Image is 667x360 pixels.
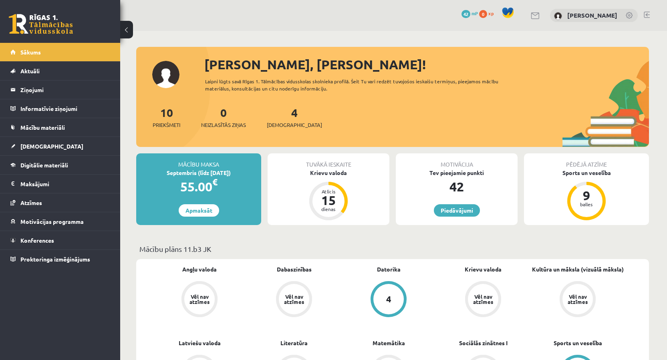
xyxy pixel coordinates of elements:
[396,153,518,169] div: Motivācija
[10,43,110,61] a: Sākums
[204,55,649,74] div: [PERSON_NAME], [PERSON_NAME]!
[524,153,649,169] div: Pēdējā atzīme
[373,339,405,347] a: Matemātika
[179,339,221,347] a: Latviešu valoda
[436,281,530,319] a: Vēl nav atzīmes
[20,175,110,193] legend: Maksājumi
[554,339,602,347] a: Sports un veselība
[386,295,391,304] div: 4
[247,281,341,319] a: Vēl nav atzīmes
[10,80,110,99] a: Ziņojumi
[532,265,624,274] a: Kultūra un māksla (vizuālā māksla)
[554,12,562,20] img: Viktorija Romulāne
[459,339,508,347] a: Sociālās zinātnes I
[182,265,217,274] a: Angļu valoda
[20,218,84,225] span: Motivācijas programma
[10,193,110,212] a: Atzīmes
[434,204,480,217] a: Piedāvājumi
[153,105,180,129] a: 10Priekšmeti
[268,169,389,177] div: Krievu valoda
[280,339,308,347] a: Literatūra
[268,153,389,169] div: Tuvākā ieskaite
[10,99,110,118] a: Informatīvie ziņojumi
[574,189,598,202] div: 9
[179,204,219,217] a: Apmaksāt
[188,294,211,304] div: Vēl nav atzīmes
[10,231,110,249] a: Konferences
[488,10,494,16] span: xp
[566,294,589,304] div: Vēl nav atzīmes
[9,14,73,34] a: Rīgas 1. Tālmācības vidusskola
[10,250,110,268] a: Proktoringa izmēģinājums
[10,175,110,193] a: Maksājumi
[10,137,110,155] a: [DEMOGRAPHIC_DATA]
[461,10,470,18] span: 42
[20,80,110,99] legend: Ziņojumi
[283,294,305,304] div: Vēl nav atzīmes
[377,265,401,274] a: Datorika
[472,10,478,16] span: mP
[201,105,246,129] a: 0Neizlasītās ziņas
[472,294,494,304] div: Vēl nav atzīmes
[20,124,65,131] span: Mācību materiāli
[205,78,513,92] div: Laipni lūgts savā Rīgas 1. Tālmācības vidusskolas skolnieka profilā. Šeit Tu vari redzēt tuvojošo...
[153,121,180,129] span: Priekšmeti
[20,255,90,263] span: Proktoringa izmēģinājums
[10,62,110,80] a: Aktuāli
[396,177,518,196] div: 42
[20,99,110,118] legend: Informatīvie ziņojumi
[20,67,40,74] span: Aktuāli
[20,237,54,244] span: Konferences
[10,212,110,231] a: Motivācijas programma
[267,105,322,129] a: 4[DEMOGRAPHIC_DATA]
[10,118,110,137] a: Mācību materiāli
[201,121,246,129] span: Neizlasītās ziņas
[479,10,498,16] a: 0 xp
[136,153,261,169] div: Mācību maksa
[479,10,487,18] span: 0
[530,281,625,319] a: Vēl nav atzīmes
[139,243,646,254] p: Mācību plāns 11.b3 JK
[20,48,41,56] span: Sākums
[212,176,218,188] span: €
[316,189,341,194] div: Atlicis
[20,143,83,150] span: [DEMOGRAPHIC_DATA]
[20,199,42,206] span: Atzīmes
[567,11,617,19] a: [PERSON_NAME]
[268,169,389,221] a: Krievu valoda Atlicis 15 dienas
[136,177,261,196] div: 55.00
[20,161,68,169] span: Digitālie materiāli
[277,265,312,274] a: Dabaszinības
[316,207,341,211] div: dienas
[396,169,518,177] div: Tev pieejamie punkti
[152,281,247,319] a: Vēl nav atzīmes
[10,156,110,174] a: Digitālie materiāli
[136,169,261,177] div: Septembris (līdz [DATE])
[574,202,598,207] div: balles
[267,121,322,129] span: [DEMOGRAPHIC_DATA]
[316,194,341,207] div: 15
[465,265,502,274] a: Krievu valoda
[524,169,649,177] div: Sports un veselība
[461,10,478,16] a: 42 mP
[341,281,436,319] a: 4
[524,169,649,221] a: Sports un veselība 9 balles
